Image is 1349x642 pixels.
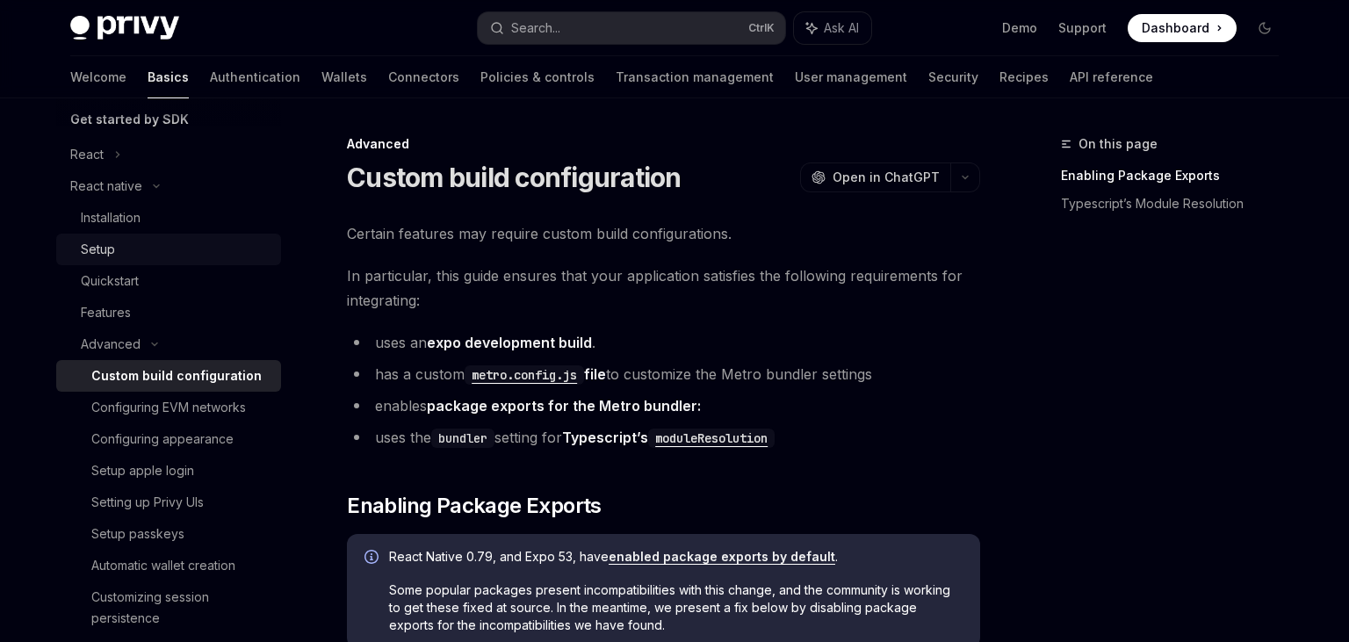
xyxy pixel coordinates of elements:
[364,550,382,567] svg: Info
[999,56,1049,98] a: Recipes
[833,169,940,186] span: Open in ChatGPT
[347,135,980,153] div: Advanced
[56,487,281,518] a: Setting up Privy UIs
[347,330,980,355] li: uses an .
[81,334,141,355] div: Advanced
[91,460,194,481] div: Setup apple login
[616,56,774,98] a: Transaction management
[1058,19,1107,37] a: Support
[56,202,281,234] a: Installation
[70,144,104,165] div: React
[389,581,963,634] span: Some popular packages present incompatibilities with this change, and the community is working to...
[148,56,189,98] a: Basics
[1061,162,1293,190] a: Enabling Package Exports
[347,263,980,313] span: In particular, this guide ensures that your application satisfies the following requirements for ...
[70,16,179,40] img: dark logo
[1251,14,1279,42] button: Toggle dark mode
[431,429,494,448] code: bundler
[347,425,980,450] li: uses the setting for
[562,429,775,446] a: Typescript’smoduleResolution
[347,492,602,520] span: Enabling Package Exports
[794,12,871,44] button: Ask AI
[321,56,367,98] a: Wallets
[70,56,126,98] a: Welcome
[347,221,980,246] span: Certain features may require custom build configurations.
[91,429,234,450] div: Configuring appearance
[795,56,907,98] a: User management
[56,297,281,328] a: Features
[91,397,246,418] div: Configuring EVM networks
[1002,19,1037,37] a: Demo
[1128,14,1237,42] a: Dashboard
[1078,133,1158,155] span: On this page
[824,19,859,37] span: Ask AI
[800,162,950,192] button: Open in ChatGPT
[91,555,235,576] div: Automatic wallet creation
[427,397,701,415] a: package exports for the Metro bundler:
[347,162,682,193] h1: Custom build configuration
[91,365,262,386] div: Custom build configuration
[1070,56,1153,98] a: API reference
[56,455,281,487] a: Setup apple login
[388,56,459,98] a: Connectors
[91,523,184,545] div: Setup passkeys
[81,239,115,260] div: Setup
[748,21,775,35] span: Ctrl K
[81,271,139,292] div: Quickstart
[347,393,980,418] li: enables
[210,56,300,98] a: Authentication
[81,302,131,323] div: Features
[511,18,560,39] div: Search...
[56,234,281,265] a: Setup
[81,207,141,228] div: Installation
[70,176,142,197] div: React native
[465,365,606,383] a: metro.config.jsfile
[91,587,271,629] div: Customizing session persistence
[347,362,980,386] li: has a custom to customize the Metro bundler settings
[56,360,281,392] a: Custom build configuration
[389,548,963,566] span: React Native 0.79, and Expo 53, have .
[56,518,281,550] a: Setup passkeys
[478,12,785,44] button: Search...CtrlK
[465,365,584,385] code: metro.config.js
[56,581,281,634] a: Customizing session persistence
[91,492,204,513] div: Setting up Privy UIs
[427,334,592,352] a: expo development build
[1142,19,1209,37] span: Dashboard
[928,56,978,98] a: Security
[1061,190,1293,218] a: Typescript’s Module Resolution
[480,56,595,98] a: Policies & controls
[609,549,835,565] a: enabled package exports by default
[56,392,281,423] a: Configuring EVM networks
[56,265,281,297] a: Quickstart
[56,423,281,455] a: Configuring appearance
[648,429,775,448] code: moduleResolution
[56,550,281,581] a: Automatic wallet creation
